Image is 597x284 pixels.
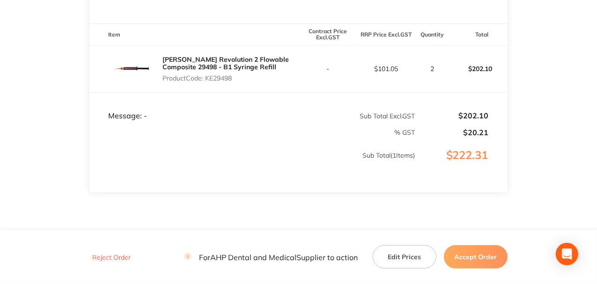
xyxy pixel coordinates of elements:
p: $202.10 [416,111,488,120]
a: [PERSON_NAME] Revolution 2 Flowable Composite 29498 - B1 Syringe Refill [162,55,289,71]
p: 2 [416,65,448,73]
button: Reject Order [89,253,133,262]
td: Message: - [89,93,298,121]
th: Quantity [415,23,449,45]
button: Edit Prices [373,245,436,269]
p: Sub Total ( 1 Items) [90,152,415,178]
p: - [299,65,357,73]
p: % GST [90,129,415,136]
div: Open Intercom Messenger [556,243,578,265]
p: $20.21 [416,128,488,137]
th: Total [449,23,508,45]
p: Sub Total Excl. GST [299,112,415,120]
img: MWdhODJleQ [108,45,155,92]
th: RRP Price Excl. GST [357,23,415,45]
p: $222.31 [416,149,507,181]
p: $202.10 [450,58,507,80]
p: For AHP Dental and Medical Supplier to action [184,253,358,262]
th: Item [89,23,298,45]
th: Contract Price Excl. GST [299,23,357,45]
p: $101.05 [357,65,415,73]
p: Product Code: KE29498 [162,74,298,82]
button: Accept Order [444,245,508,269]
